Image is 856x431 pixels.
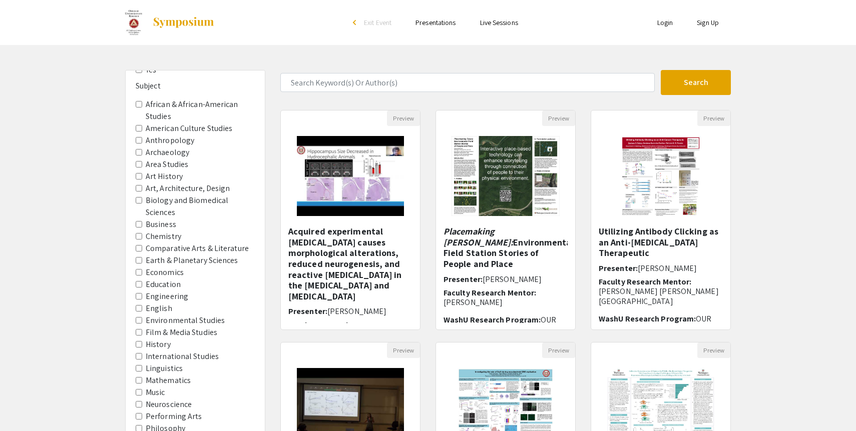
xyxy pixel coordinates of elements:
[327,306,386,316] span: [PERSON_NAME]
[287,126,413,226] img: <p><span style="color: rgb(38, 38, 38);">Acquired experimental hydrocephalus causes morphological...
[146,158,188,170] label: Area Studies
[146,362,183,374] label: Linguistics
[387,342,420,358] button: Preview
[591,110,731,330] div: Open Presentation <p>Utilizing Antibody Clicking as an Anti-Cancer Therapeutic</p>
[146,242,249,254] label: Comparative Arts & Literature
[436,110,576,330] div: Open Presentation <p><em>Placemaking Tyson: </em>Environmental Field Station Stories of People an...
[146,194,255,218] label: Biology and Biomedical Sciences
[599,313,696,324] span: WashU Research Program:
[697,18,719,27] a: Sign Up
[661,70,731,95] button: Search
[444,274,568,284] h6: Presenter:
[387,110,420,126] button: Preview
[444,226,568,269] h5: Environmental Field Station Stories of People and Place
[599,263,723,273] h6: Presenter:
[611,126,711,226] img: <p>Utilizing Antibody Clicking as an Anti-Cancer Therapeutic</p>
[444,287,536,298] span: Faculty Research Mentor:
[542,110,575,126] button: Preview
[146,170,183,182] label: Art History
[146,326,217,338] label: Film & Media Studies
[280,73,655,92] input: Search Keyword(s) Or Author(s)
[288,306,412,316] h6: Presenter:
[125,10,142,35] img: Washington University in St. Louis Undergraduate Research Symposium Fall 2022
[146,122,232,134] label: American Culture Studies
[146,350,219,362] label: International Studies
[638,263,697,273] span: [PERSON_NAME]
[444,297,568,307] p: [PERSON_NAME]
[146,302,172,314] label: English
[125,10,215,35] a: Washington University in St. Louis Undergraduate Research Symposium Fall 2022
[444,314,541,325] span: WashU Research Program:
[599,276,691,287] span: Faculty Research Mentor:
[146,374,191,386] label: Mathematics
[415,18,456,27] a: Presentations
[152,16,215,28] img: Symposium by ForagerOne
[146,266,184,278] label: Economics
[599,286,723,305] p: [PERSON_NAME] [PERSON_NAME][GEOGRAPHIC_DATA]
[136,81,255,90] h6: Subject
[146,134,194,146] label: Anthropology
[542,342,575,358] button: Preview
[146,338,171,350] label: History
[146,290,188,302] label: Engineering
[364,18,391,27] span: Exit Event
[146,98,255,122] label: African & African-American Studies
[483,274,542,284] span: [PERSON_NAME]
[280,110,420,330] div: Open Presentation <p><span style="color: rgb(38, 38, 38);">Acquired experimental hydrocephalus ca...
[146,146,189,158] label: Archaeology
[146,410,202,422] label: Performing Arts
[480,18,518,27] a: Live Sessions
[146,398,192,410] label: Neuroscience
[146,254,238,266] label: Earth & Planetary Sciences
[146,182,230,194] label: Art, Architecture, Design
[146,314,225,326] label: Environmental Studies
[442,126,570,226] img: <p><em>Placemaking Tyson: </em>Environmental Field Station Stories of People and Place</p>
[146,278,181,290] label: Education
[599,226,723,258] h5: Utilizing Antibody Clicking as an Anti-[MEDICAL_DATA] Therapeutic
[146,386,165,398] label: Music
[697,110,730,126] button: Preview
[288,226,412,301] h5: Acquired experimental [MEDICAL_DATA] causes morphological alterations, reduced neurogenesis, and ...
[697,342,730,358] button: Preview
[444,225,513,248] em: Placemaking [PERSON_NAME]:
[146,218,176,230] label: Business
[146,230,181,242] label: Chemistry
[353,19,359,25] div: arrow_back_ios
[288,320,381,330] span: Faculty Research Mentor:
[8,386,43,423] iframe: Chat
[657,18,673,27] a: Login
